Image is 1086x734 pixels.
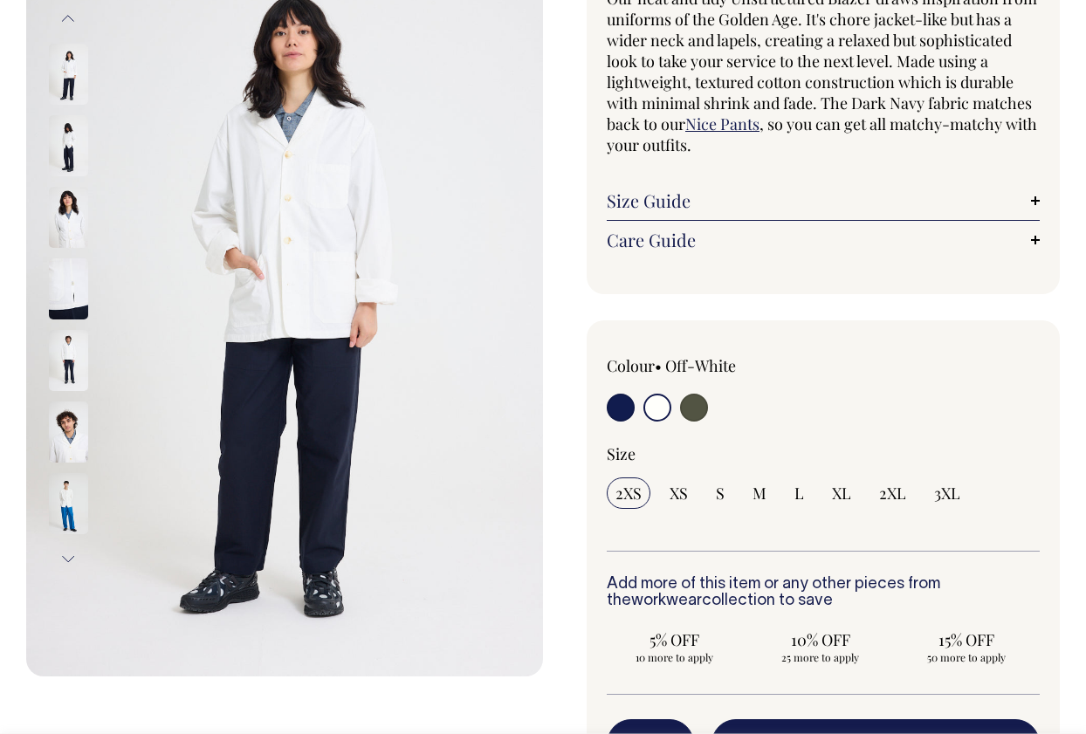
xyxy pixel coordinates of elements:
[631,593,702,608] a: workwear
[761,629,879,650] span: 10% OFF
[670,483,688,504] span: XS
[832,483,851,504] span: XL
[716,483,725,504] span: S
[49,258,88,319] img: off-white
[607,624,742,669] input: 5% OFF 10 more to apply
[607,355,780,376] div: Colour
[49,330,88,391] img: off-white
[655,355,662,376] span: •
[744,477,775,509] input: M
[615,629,733,650] span: 5% OFF
[908,629,1026,650] span: 15% OFF
[607,576,1040,611] h6: Add more of this item or any other pieces from the collection to save
[49,187,88,248] img: off-white
[707,477,733,509] input: S
[615,483,642,504] span: 2XS
[607,113,1037,155] span: , so you can get all matchy-matchy with your outfits.
[49,401,88,463] img: off-white
[908,650,1026,664] span: 50 more to apply
[879,483,906,504] span: 2XL
[925,477,969,509] input: 3XL
[607,443,1040,464] div: Size
[661,477,697,509] input: XS
[899,624,1034,669] input: 15% OFF 50 more to apply
[761,650,879,664] span: 25 more to apply
[823,477,860,509] input: XL
[665,355,736,376] label: Off-White
[607,477,650,509] input: 2XS
[49,44,88,105] img: off-white
[607,190,1040,211] a: Size Guide
[794,483,804,504] span: L
[55,539,81,579] button: Next
[753,624,888,669] input: 10% OFF 25 more to apply
[49,115,88,176] img: off-white
[49,473,88,534] img: off-white
[607,230,1040,250] a: Care Guide
[786,477,813,509] input: L
[870,477,915,509] input: 2XL
[615,650,733,664] span: 10 more to apply
[753,483,766,504] span: M
[934,483,960,504] span: 3XL
[685,113,760,134] a: Nice Pants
